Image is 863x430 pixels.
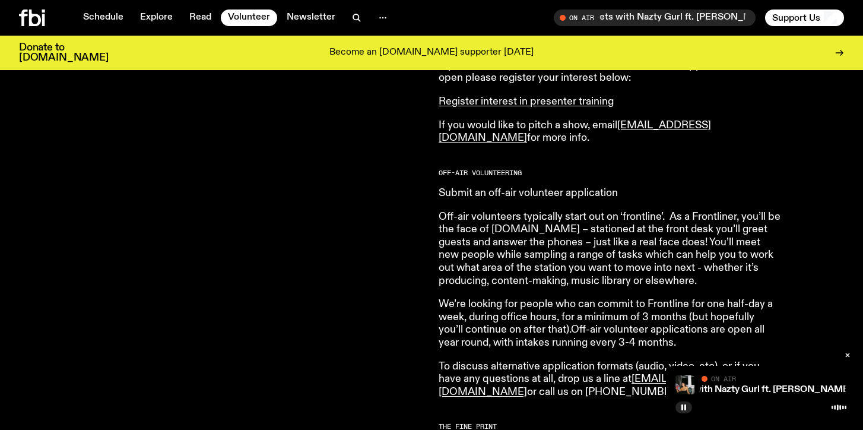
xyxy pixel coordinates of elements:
[711,375,736,382] span: On Air
[439,188,618,198] a: Submit an off-air volunteer application
[439,170,780,176] h2: Off-Air Volunteering
[439,119,780,145] p: If you would like to pitch a show, email for more info.
[439,96,614,107] a: Register interest in presenter training
[182,10,218,26] a: Read
[554,10,756,26] button: On AirSunsets with Nazty Gurl ft. [PERSON_NAME] (Guest Mix)
[19,43,109,63] h3: Donate to [DOMAIN_NAME]
[329,48,534,58] p: Become an [DOMAIN_NAME] supporter [DATE]
[439,298,780,349] p: We’re looking for people who can commit to Frontline for one half-day a week, during office hours...
[280,10,342,26] a: Newsletter
[439,211,780,288] p: Off-air volunteers typically start out on ‘frontline’. As a Frontliner, you’ll be the face of [DO...
[133,10,180,26] a: Explore
[439,374,725,397] a: [EMAIL_ADDRESS][DOMAIN_NAME]
[765,10,844,26] button: Support Us
[439,423,780,430] h2: The Fine Print
[76,10,131,26] a: Schedule
[439,361,780,399] p: To discuss alternative application formats (audio, video, etc), or if you have any questions at a...
[221,10,277,26] a: Volunteer
[772,12,820,23] span: Support Us
[439,59,780,85] p: If you'd like to be notified for when the next round of applications are open please register you...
